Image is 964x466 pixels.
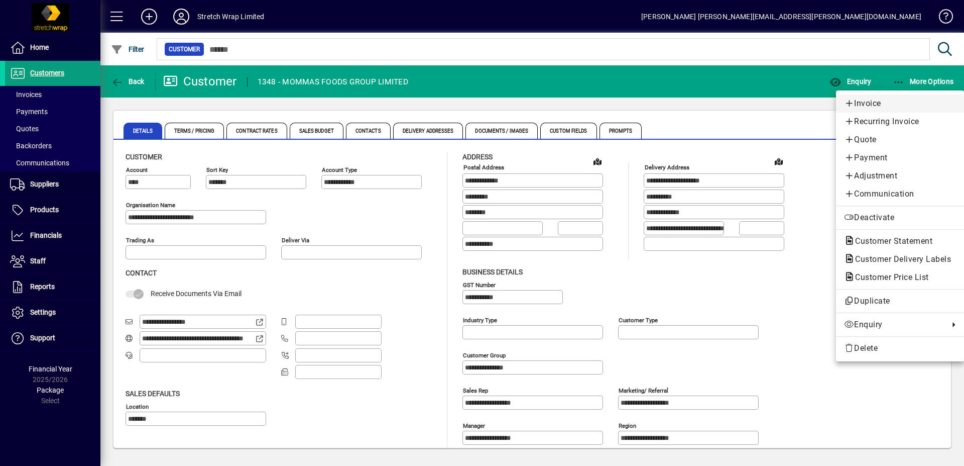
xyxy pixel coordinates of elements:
span: Delete [844,342,956,354]
span: Enquiry [844,319,944,331]
button: Deactivate customer [836,209,964,227]
span: Payment [844,152,956,164]
span: Deactivate [844,212,956,224]
span: Communication [844,188,956,200]
span: Quote [844,134,956,146]
span: Adjustment [844,170,956,182]
span: Recurring Invoice [844,116,956,128]
span: Invoice [844,98,956,110]
span: Customer Statement [844,236,937,246]
span: Customer Price List [844,272,934,282]
span: Duplicate [844,295,956,307]
span: Customer Delivery Labels [844,254,956,264]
